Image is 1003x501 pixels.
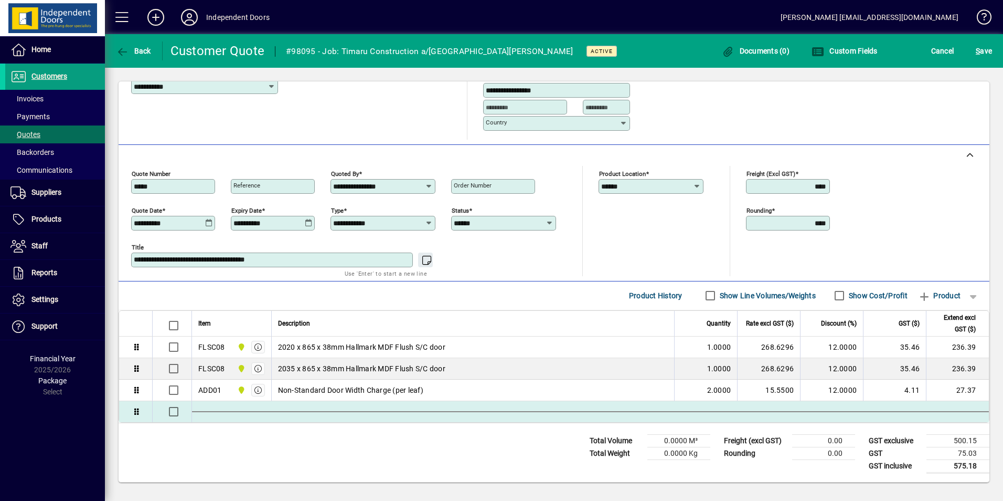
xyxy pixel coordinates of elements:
[792,447,855,460] td: 0.00
[926,447,989,460] td: 75.03
[933,312,976,335] span: Extend excl GST ($)
[931,43,954,59] span: Cancel
[31,322,58,330] span: Support
[30,354,76,363] span: Financial Year
[707,318,731,329] span: Quantity
[5,161,105,179] a: Communications
[926,434,989,447] td: 500.15
[5,314,105,340] a: Support
[591,48,613,55] span: Active
[5,260,105,286] a: Reports
[719,434,792,447] td: Freight (excl GST)
[31,215,61,223] span: Products
[234,384,247,396] span: Timaru
[863,447,926,460] td: GST
[800,358,863,380] td: 12.0000
[926,337,989,358] td: 236.39
[286,43,573,60] div: #98095 - Job: Timaru Construction a/[GEOGRAPHIC_DATA][PERSON_NAME]
[10,148,54,156] span: Backorders
[744,363,794,374] div: 268.6296
[38,377,67,385] span: Package
[132,170,170,177] mat-label: Quote number
[5,180,105,206] a: Suppliers
[792,434,855,447] td: 0.00
[863,337,926,358] td: 35.46
[746,170,795,177] mat-label: Freight (excl GST)
[719,447,792,460] td: Rounding
[918,287,961,304] span: Product
[863,460,926,473] td: GST inclusive
[5,90,105,108] a: Invoices
[647,434,710,447] td: 0.0000 M³
[863,358,926,380] td: 35.46
[132,206,162,214] mat-label: Quote date
[31,45,51,54] span: Home
[973,41,995,60] button: Save
[345,267,427,279] mat-hint: Use 'Enter' to start a new line
[173,8,206,27] button: Profile
[847,290,908,301] label: Show Cost/Profit
[10,130,40,139] span: Quotes
[331,170,359,177] mat-label: Quoted by
[746,318,794,329] span: Rate excl GST ($)
[744,342,794,352] div: 268.6296
[926,460,989,473] td: 575.18
[969,2,990,36] a: Knowledge Base
[454,182,492,189] mat-label: Order number
[625,286,687,305] button: Product History
[198,363,225,374] div: FLSC08
[746,206,772,214] mat-label: Rounding
[719,41,792,60] button: Documents (0)
[781,9,958,26] div: [PERSON_NAME] [EMAIL_ADDRESS][DOMAIN_NAME]
[10,95,44,103] span: Invoices
[707,363,731,374] span: 1.0000
[744,385,794,395] div: 15.5500
[234,341,247,353] span: Timaru
[170,43,265,59] div: Customer Quote
[629,287,682,304] span: Product History
[105,41,163,60] app-page-header-button: Back
[718,290,816,301] label: Show Line Volumes/Weights
[809,41,880,60] button: Custom Fields
[599,170,646,177] mat-label: Product location
[10,166,72,174] span: Communications
[5,37,105,63] a: Home
[113,41,154,60] button: Back
[721,47,789,55] span: Documents (0)
[800,337,863,358] td: 12.0000
[234,363,247,374] span: Timaru
[206,9,270,26] div: Independent Doors
[233,182,260,189] mat-label: Reference
[863,434,926,447] td: GST exclusive
[584,447,647,460] td: Total Weight
[821,318,857,329] span: Discount (%)
[31,268,57,277] span: Reports
[5,108,105,126] a: Payments
[800,380,863,401] td: 12.0000
[198,342,225,352] div: FLSC08
[486,119,507,126] mat-label: Country
[5,206,105,233] a: Products
[5,126,105,143] a: Quotes
[707,385,731,395] span: 2.0000
[926,380,989,401] td: 27.37
[913,286,966,305] button: Product
[139,8,173,27] button: Add
[899,318,920,329] span: GST ($)
[278,363,445,374] span: 2035 x 865 x 38mm Hallmark MDF Flush S/C door
[31,72,67,80] span: Customers
[31,188,61,196] span: Suppliers
[863,380,926,401] td: 4.11
[5,233,105,259] a: Staff
[926,358,989,380] td: 236.39
[278,342,445,352] span: 2020 x 865 x 38mm Hallmark MDF Flush S/C door
[452,206,469,214] mat-label: Status
[976,43,992,59] span: ave
[31,295,58,304] span: Settings
[198,385,221,395] div: ADD01
[976,47,980,55] span: S
[584,434,647,447] td: Total Volume
[929,41,957,60] button: Cancel
[31,242,48,250] span: Staff
[278,385,423,395] span: Non-Standard Door Width Charge (per leaf)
